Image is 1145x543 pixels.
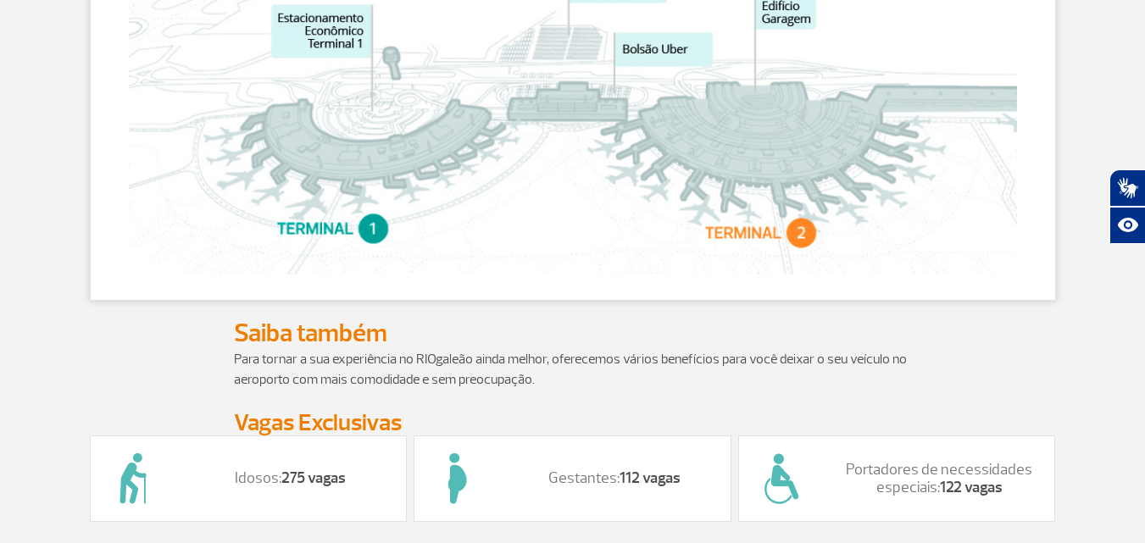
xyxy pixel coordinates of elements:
[1109,169,1145,207] button: Abrir tradutor de língua de sinais.
[620,468,681,488] strong: 112 vagas
[940,478,1003,497] strong: 122 vagas
[841,461,1038,497] p: Portadores de necessidades especiais:
[281,468,346,488] strong: 275 vagas
[414,436,499,521] img: 5.png
[192,469,390,488] p: Idosos:
[516,469,714,488] p: Gestantes:
[234,318,912,349] h2: Saiba também
[234,410,912,435] h3: Vagas Exclusivas
[739,436,824,521] img: 6.png
[234,349,912,390] p: Para tornar a sua experiência no RIOgaleão ainda melhor, oferecemos vários benefícios para você d...
[91,436,175,521] img: 8.png
[1109,169,1145,244] div: Plugin de acessibilidade da Hand Talk.
[1109,207,1145,244] button: Abrir recursos assistivos.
